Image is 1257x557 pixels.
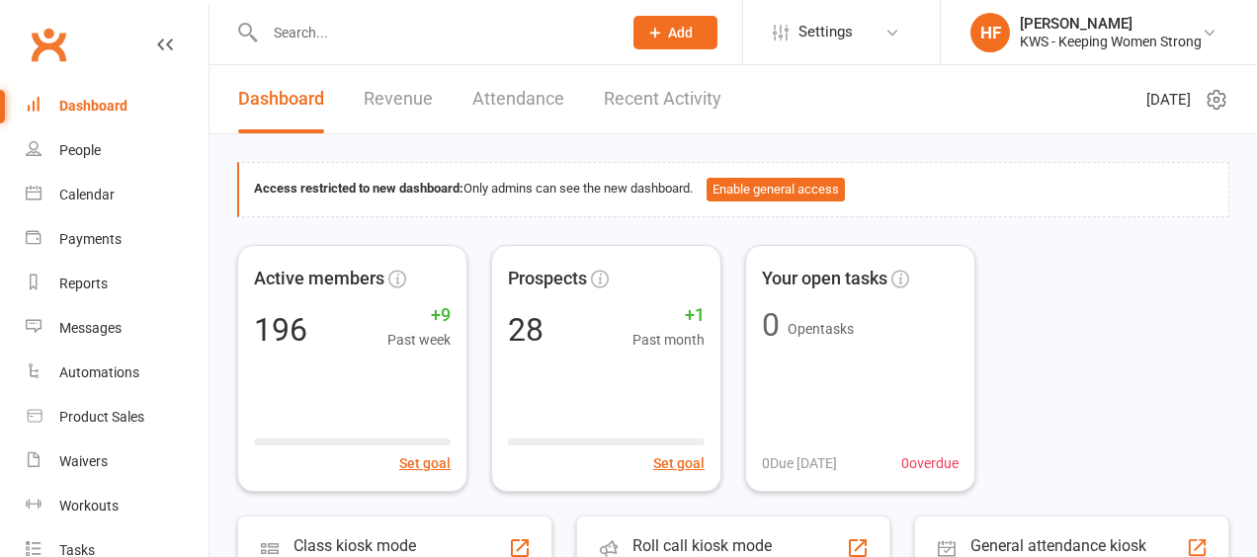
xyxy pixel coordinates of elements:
button: Add [633,16,717,49]
a: Reports [26,262,209,306]
div: [PERSON_NAME] [1020,15,1202,33]
div: Roll call kiosk mode [632,536,776,555]
div: Product Sales [59,409,144,425]
div: Waivers [59,453,108,469]
div: Payments [59,231,122,247]
span: Your open tasks [762,265,887,293]
span: 0 overdue [901,452,959,474]
a: Attendance [472,65,564,133]
a: Automations [26,351,209,395]
a: Revenue [364,65,433,133]
div: People [59,142,101,158]
div: 28 [508,314,544,346]
a: Payments [26,217,209,262]
div: 196 [254,314,307,346]
a: Workouts [26,484,209,528]
div: Dashboard [59,98,127,114]
div: Reports [59,276,108,291]
a: Product Sales [26,395,209,439]
input: Search... [259,19,608,46]
span: [DATE] [1146,88,1191,112]
span: Open tasks [788,321,854,337]
span: Active members [254,265,384,293]
span: Settings [798,10,853,54]
a: Messages [26,306,209,351]
span: Past month [632,329,705,351]
button: Enable general access [707,178,845,201]
span: +1 [632,301,705,330]
a: Dashboard [26,84,209,128]
span: +9 [387,301,451,330]
div: Automations [59,364,139,380]
span: Add [668,25,693,40]
div: Workouts [59,498,119,514]
div: HF [970,13,1010,52]
a: Calendar [26,173,209,217]
a: Waivers [26,439,209,484]
button: Set goal [653,452,705,474]
div: Messages [59,320,122,336]
a: Recent Activity [604,65,721,133]
div: 0 [762,309,780,341]
strong: Access restricted to new dashboard: [254,181,463,196]
a: Clubworx [24,20,73,69]
div: Calendar [59,187,115,202]
span: Past week [387,329,451,351]
a: People [26,128,209,173]
div: KWS - Keeping Women Strong [1020,33,1202,50]
span: 0 Due [DATE] [762,452,837,474]
div: Only admins can see the new dashboard. [254,178,1214,201]
a: Dashboard [238,65,324,133]
div: Class kiosk mode [293,536,416,555]
button: Set goal [399,452,451,474]
span: Prospects [508,265,587,293]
